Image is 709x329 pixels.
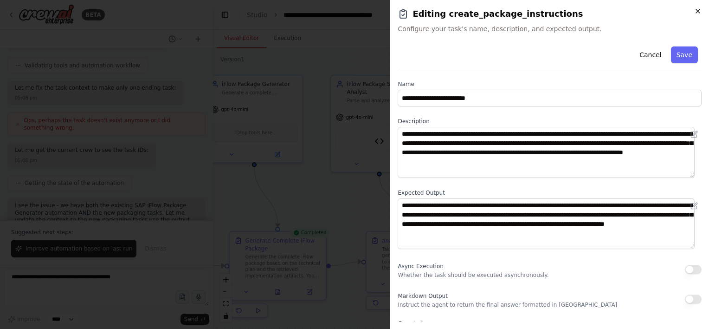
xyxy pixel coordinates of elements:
label: Expected Output [398,189,702,197]
button: Open in editor [689,200,700,211]
button: Save [671,46,698,63]
span: Async Execution [398,263,443,270]
span: Markdown Output [398,293,447,299]
label: Description [398,118,702,125]
label: Name [398,80,702,88]
button: Open in editor [689,129,700,140]
label: Guardrail [398,320,702,327]
button: Cancel [634,46,667,63]
p: Instruct the agent to return the final answer formatted in [GEOGRAPHIC_DATA] [398,301,617,309]
h2: Editing create_package_instructions [398,7,702,20]
span: Configure your task's name, description, and expected output. [398,24,702,33]
p: Whether the task should be executed asynchronously. [398,271,548,279]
